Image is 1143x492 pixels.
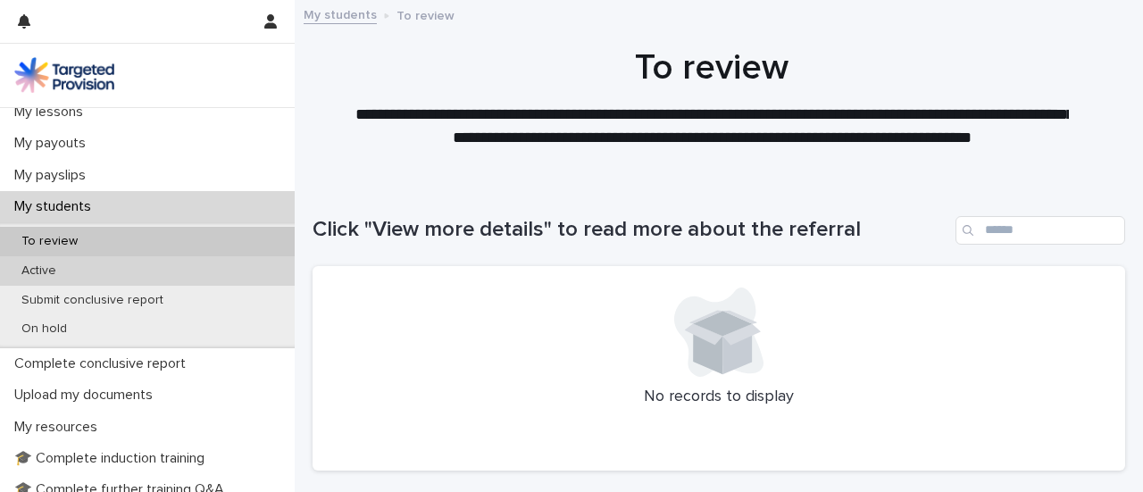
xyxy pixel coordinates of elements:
img: M5nRWzHhSzIhMunXDL62 [14,57,114,93]
p: 🎓 Complete induction training [7,450,219,467]
p: To review [7,234,92,249]
p: To review [396,4,455,24]
p: Active [7,263,71,279]
h1: To review [313,46,1112,89]
h1: Click "View more details" to read more about the referral [313,217,948,243]
p: My students [7,198,105,215]
input: Search [955,216,1125,245]
p: My lessons [7,104,97,121]
p: My resources [7,419,112,436]
p: Submit conclusive report [7,293,178,308]
p: On hold [7,321,81,337]
p: My payslips [7,167,100,184]
p: My payouts [7,135,100,152]
a: My students [304,4,377,24]
p: Upload my documents [7,387,167,404]
p: No records to display [334,388,1104,407]
p: Complete conclusive report [7,355,200,372]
